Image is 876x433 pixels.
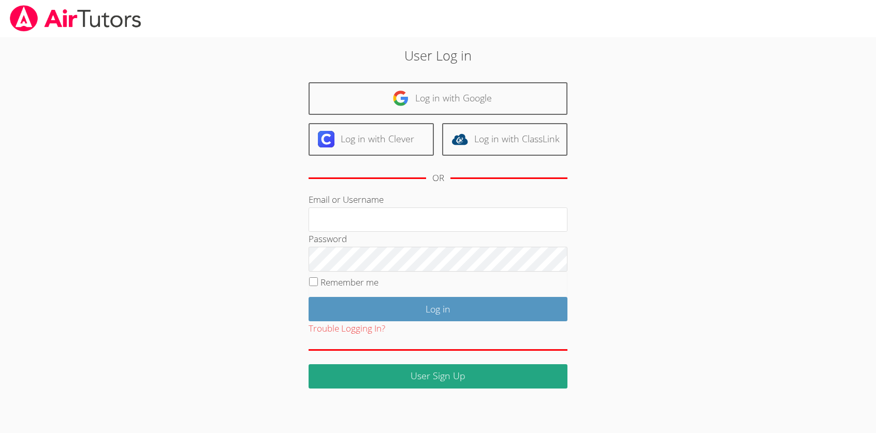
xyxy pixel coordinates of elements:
img: google-logo-50288ca7cdecda66e5e0955fdab243c47b7ad437acaf1139b6f446037453330a.svg [392,90,409,107]
h2: User Log in [201,46,675,65]
img: clever-logo-6eab21bc6e7a338710f1a6ff85c0baf02591cd810cc4098c63d3a4b26e2feb20.svg [318,131,334,147]
label: Email or Username [309,193,384,205]
div: OR [432,171,444,186]
label: Remember me [320,276,378,288]
a: Log in with Clever [309,123,434,156]
img: airtutors_banner-c4298cdbf04f3fff15de1276eac7730deb9818008684d7c2e4769d2f7ddbe033.png [9,5,142,32]
input: Log in [309,297,567,321]
button: Trouble Logging In? [309,321,385,336]
img: classlink-logo-d6bb404cc1216ec64c9a2012d9dc4662098be43eaf13dc465df04b49fa7ab582.svg [451,131,468,147]
label: Password [309,233,347,245]
a: Log in with ClassLink [442,123,567,156]
a: User Sign Up [309,364,567,389]
a: Log in with Google [309,82,567,115]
